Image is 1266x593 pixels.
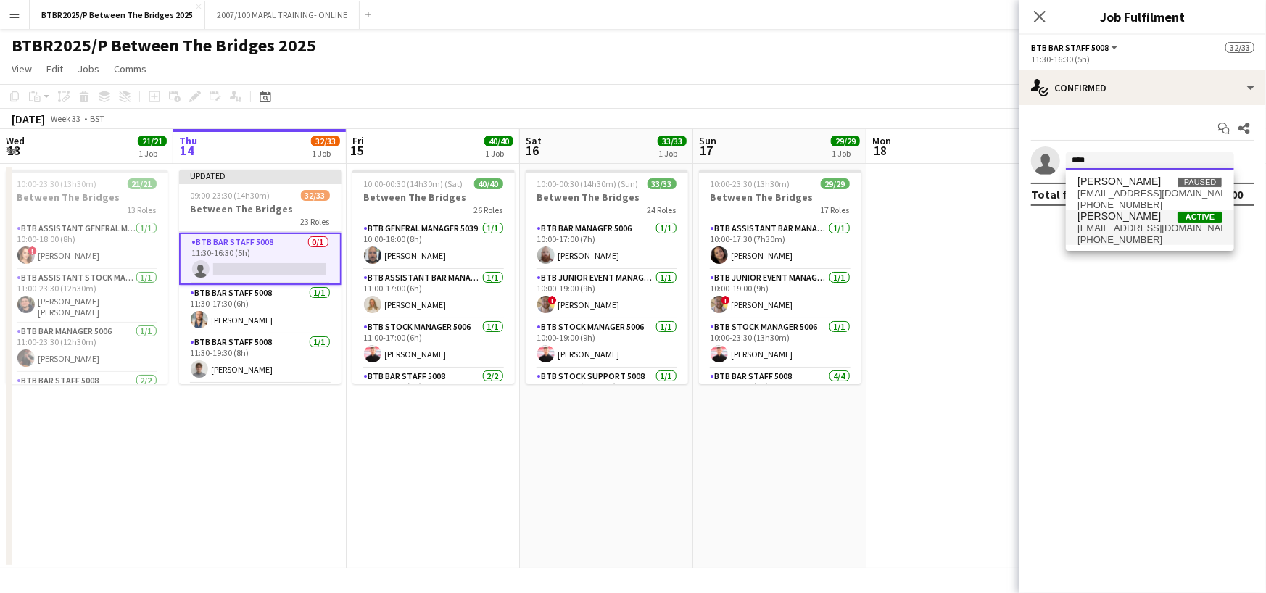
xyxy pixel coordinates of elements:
[41,59,69,78] a: Edit
[301,216,330,227] span: 23 Roles
[12,62,32,75] span: View
[699,220,861,270] app-card-role: BTB Assistant Bar Manager 50061/110:00-17:30 (7h30m)[PERSON_NAME]
[484,136,513,146] span: 40/40
[6,270,168,323] app-card-role: BTB Assistant Stock Manager 50061/111:00-23:30 (12h30m)[PERSON_NAME] [PERSON_NAME]
[1077,188,1222,199] span: raphaellnebot@gmail.com
[831,136,860,146] span: 29/29
[526,270,688,319] app-card-role: BTB Junior Event Manager 50391/110:00-19:00 (9h)![PERSON_NAME]
[821,204,850,215] span: 17 Roles
[12,35,316,57] h1: BTBR2025/P Between The Bridges 2025
[6,170,168,384] app-job-card: 10:00-23:30 (13h30m)21/21Between The Bridges13 RolesBTB Assistant General Manager 50061/110:00-18...
[1031,42,1109,53] span: BTB Bar Staff 5008
[90,113,104,124] div: BST
[1178,177,1222,188] span: Paused
[1019,70,1266,105] div: Confirmed
[301,190,330,201] span: 32/33
[28,246,37,255] span: !
[1077,199,1222,211] span: +447940348943
[870,142,891,159] span: 18
[311,136,340,146] span: 32/33
[6,220,168,270] app-card-role: BTB Assistant General Manager 50061/110:00-18:00 (8h)![PERSON_NAME]
[1019,7,1266,26] h3: Job Fulfilment
[526,191,688,204] h3: Between The Bridges
[537,178,639,189] span: 10:00-00:30 (14h30m) (Sun)
[179,334,342,383] app-card-role: BTB Bar Staff 50081/111:30-19:30 (8h)[PERSON_NAME]
[658,136,687,146] span: 33/33
[12,112,45,126] div: [DATE]
[352,319,515,368] app-card-role: BTB Stock Manager 50061/111:00-17:00 (6h)[PERSON_NAME]
[474,178,503,189] span: 40/40
[548,296,557,304] span: !
[872,134,891,147] span: Mon
[6,134,25,147] span: Wed
[6,191,168,204] h3: Between The Bridges
[6,373,168,443] app-card-role: BTB Bar Staff 50082/2
[179,285,342,334] app-card-role: BTB Bar Staff 50081/111:30-17:30 (6h)[PERSON_NAME]
[4,142,25,159] span: 13
[699,170,861,384] app-job-card: 10:00-23:30 (13h30m)29/29Between The Bridges17 RolesBTB Assistant Bar Manager 50061/110:00-17:30 ...
[699,368,861,481] app-card-role: BTB Bar Staff 50084/410:30-17:30 (7h)
[48,113,84,124] span: Week 33
[352,368,515,439] app-card-role: BTB Bar Staff 50082/211:30-17:30 (6h)
[526,134,542,147] span: Sat
[658,148,686,159] div: 1 Job
[179,170,342,181] div: Updated
[485,148,513,159] div: 1 Job
[699,191,861,204] h3: Between The Bridges
[177,142,197,159] span: 14
[1077,234,1222,246] span: +447462309702
[312,148,339,159] div: 1 Job
[352,220,515,270] app-card-role: BTB General Manager 50391/110:00-18:00 (8h)[PERSON_NAME]
[179,233,342,285] app-card-role: BTB Bar Staff 50080/111:30-16:30 (5h)
[30,1,205,29] button: BTBR2025/P Between The Bridges 2025
[1031,42,1120,53] button: BTB Bar Staff 5008
[179,134,197,147] span: Thu
[1031,54,1254,65] div: 11:30-16:30 (5h)
[6,323,168,373] app-card-role: BTB Bar Manager 50061/111:00-23:30 (12h30m)[PERSON_NAME]
[138,136,167,146] span: 21/21
[1077,223,1222,234] span: raph.okorokpokpo@gmail.com
[128,178,157,189] span: 21/21
[179,170,342,384] app-job-card: Updated09:00-23:30 (14h30m)32/33Between The Bridges23 Roles[PERSON_NAME]BTB Bar Manager 50061/111...
[699,270,861,319] app-card-role: BTB Junior Event Manager 50391/110:00-19:00 (9h)![PERSON_NAME]
[352,270,515,319] app-card-role: BTB Assistant Bar Manager 50061/111:00-17:00 (6h)[PERSON_NAME]
[821,178,850,189] span: 29/29
[1031,187,1080,202] div: Total fee
[191,190,270,201] span: 09:00-23:30 (14h30m)
[648,204,677,215] span: 24 Roles
[114,62,146,75] span: Comms
[108,59,152,78] a: Comms
[1077,210,1161,223] span: Raphael Okorokpokpo
[524,142,542,159] span: 16
[1225,42,1254,53] span: 32/33
[17,178,97,189] span: 10:00-23:30 (13h30m)
[699,134,716,147] span: Sun
[352,134,364,147] span: Fri
[78,62,99,75] span: Jobs
[138,148,166,159] div: 1 Job
[526,220,688,270] app-card-role: BTB Bar Manager 50061/110:00-17:00 (7h)[PERSON_NAME]
[352,170,515,384] app-job-card: 10:00-00:30 (14h30m) (Sat)40/40Between The Bridges26 RolesBTB General Manager 50391/110:00-18:00 ...
[648,178,677,189] span: 33/33
[46,62,63,75] span: Edit
[526,319,688,368] app-card-role: BTB Stock Manager 50061/110:00-19:00 (9h)[PERSON_NAME]
[697,142,716,159] span: 17
[721,296,730,304] span: !
[72,59,105,78] a: Jobs
[1077,175,1161,188] span: Raphael Nebot
[526,368,688,418] app-card-role: BTB Stock support 50081/110:00-23:30 (13h30m)
[832,148,859,159] div: 1 Job
[711,178,790,189] span: 10:00-23:30 (13h30m)
[6,59,38,78] a: View
[526,170,688,384] app-job-card: 10:00-00:30 (14h30m) (Sun)33/33Between The Bridges24 RolesBTB Bar Manager 50061/110:00-17:00 (7h)...
[364,178,463,189] span: 10:00-00:30 (14h30m) (Sat)
[128,204,157,215] span: 13 Roles
[1178,212,1222,223] span: Active
[205,1,360,29] button: 2007/100 MAPAL TRAINING- ONLINE
[179,202,342,215] h3: Between The Bridges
